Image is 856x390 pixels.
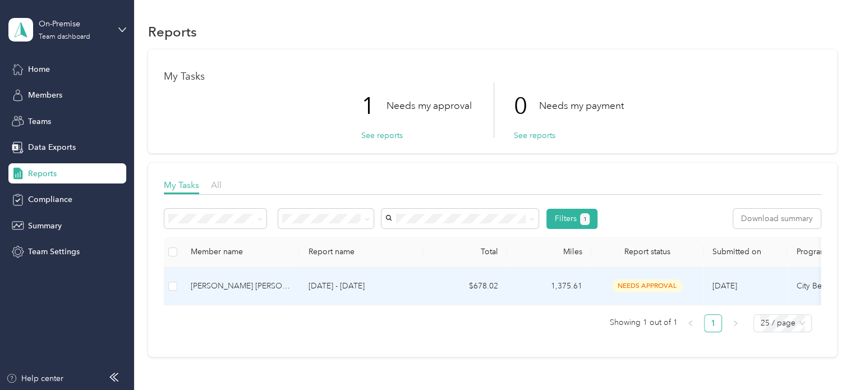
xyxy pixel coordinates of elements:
button: Download summary [733,209,821,228]
p: 0 [514,82,539,130]
p: Needs my approval [386,99,472,113]
div: Total [432,247,498,256]
h1: Reports [148,26,197,38]
span: Members [28,89,62,101]
span: [DATE] [712,281,737,291]
li: Previous Page [682,314,699,332]
iframe: Everlance-gr Chat Button Frame [793,327,856,390]
div: On-Premise [39,18,109,30]
span: Reports [28,168,57,180]
td: $678.02 [423,268,507,305]
div: Miles [516,247,582,256]
li: 1 [704,314,722,332]
th: Report name [300,237,423,268]
span: Teams [28,116,51,127]
button: 1 [580,213,590,225]
span: All [211,180,222,190]
span: Team Settings [28,246,80,258]
span: needs approval [612,279,683,292]
button: See reports [514,130,555,141]
span: Summary [28,220,62,232]
span: Data Exports [28,141,76,153]
span: Showing 1 out of 1 [609,314,677,331]
span: right [732,320,739,327]
td: 1,375.61 [507,268,591,305]
th: Submitted on [703,237,788,268]
div: Team dashboard [39,34,90,40]
li: Next Page [726,314,744,332]
button: Help center [6,373,63,384]
p: [DATE] - [DATE] [309,280,414,292]
a: 1 [705,315,721,332]
p: Needs my payment [539,99,624,113]
span: 1 [583,214,587,224]
div: Member name [191,247,291,256]
span: left [687,320,694,327]
span: Report status [600,247,694,256]
span: Home [28,63,50,75]
h1: My Tasks [164,71,821,82]
span: 25 / page [760,315,805,332]
div: Page Size [753,314,812,332]
button: See reports [361,130,403,141]
span: My Tasks [164,180,199,190]
div: [PERSON_NAME] [PERSON_NAME] [191,280,291,292]
span: Compliance [28,194,72,205]
th: Member name [182,237,300,268]
button: Filters1 [546,209,597,229]
p: 1 [361,82,386,130]
button: right [726,314,744,332]
button: left [682,314,699,332]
